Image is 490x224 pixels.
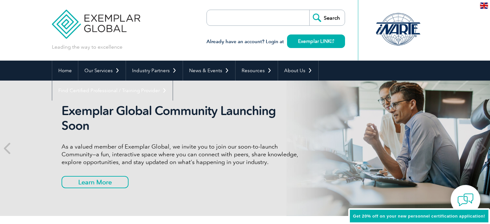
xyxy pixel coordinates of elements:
[287,34,345,48] a: Exemplar LINK
[480,3,488,9] img: en
[331,39,334,43] img: open_square.png
[235,61,278,81] a: Resources
[207,38,345,46] h3: Already have an account? Login at
[278,61,318,81] a: About Us
[52,44,122,51] p: Leading the way to excellence
[126,61,183,81] a: Industry Partners
[52,81,173,101] a: Find Certified Professional / Training Provider
[78,61,126,81] a: Our Services
[52,61,78,81] a: Home
[62,176,129,188] a: Learn More
[309,10,345,25] input: Search
[62,143,303,166] p: As a valued member of Exemplar Global, we invite you to join our soon-to-launch Community—a fun, ...
[183,61,235,81] a: News & Events
[62,103,303,133] h2: Exemplar Global Community Launching Soon
[353,214,485,219] span: Get 20% off on your new personnel certification application!
[457,192,474,208] img: contact-chat.png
